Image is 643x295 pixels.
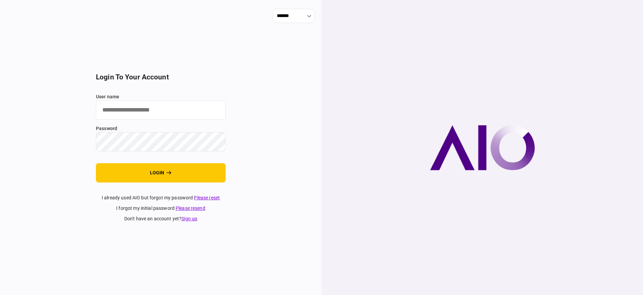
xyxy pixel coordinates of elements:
[96,73,226,81] h2: login to your account
[96,93,226,100] label: user name
[96,215,226,222] div: don't have an account yet ?
[96,205,226,212] div: I forgot my initial password
[176,205,205,211] a: Please resend
[430,125,535,170] img: AIO company logo
[96,194,226,201] div: I already used AIO but forgot my password
[181,216,197,221] a: Sign up
[96,132,226,151] input: password
[96,163,226,182] button: login
[96,125,226,132] label: password
[96,100,226,120] input: user name
[273,9,315,23] input: show language options
[194,195,220,200] a: Please reset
